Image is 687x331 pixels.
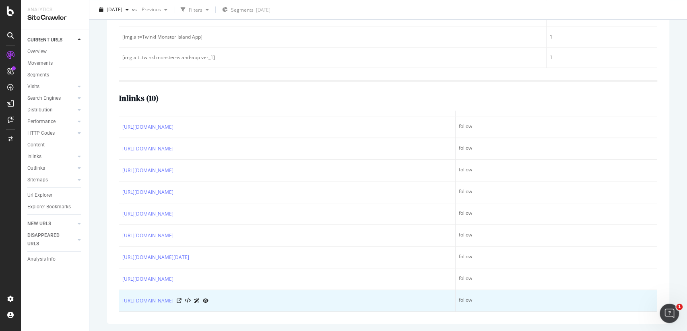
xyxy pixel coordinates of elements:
[456,160,657,181] td: follow
[122,145,173,153] a: [URL][DOMAIN_NAME]
[122,123,173,131] a: [URL][DOMAIN_NAME]
[27,231,75,248] a: DISAPPEARED URLS
[456,268,657,290] td: follow
[27,47,47,56] div: Overview
[27,203,83,211] a: Explorer Bookmarks
[203,296,208,305] a: URL Inspection
[122,275,173,283] a: [URL][DOMAIN_NAME]
[122,253,189,261] a: [URL][DOMAIN_NAME][DATE]
[27,59,83,68] a: Movements
[456,203,657,225] td: follow
[27,129,55,138] div: HTTP Codes
[138,3,171,16] button: Previous
[27,164,45,173] div: Outlinks
[27,220,51,228] div: NEW URLS
[107,6,122,13] span: 2025 Aug. 23rd
[177,298,182,303] a: Visit Online Page
[132,6,138,13] span: vs
[96,3,132,16] button: [DATE]
[138,6,161,13] span: Previous
[122,54,543,61] div: [img.alt=twinkl monster-island-app ver_1]
[550,54,654,61] div: 1
[189,6,202,13] div: Filters
[27,47,83,56] a: Overview
[27,220,75,228] a: NEW URLS
[27,82,75,91] a: Visits
[27,164,75,173] a: Outlinks
[27,141,45,149] div: Content
[456,290,657,312] td: follow
[27,176,75,184] a: Sitemaps
[219,3,274,16] button: Segments[DATE]
[27,231,68,248] div: DISAPPEARED URLS
[177,3,212,16] button: Filters
[27,36,75,44] a: CURRENT URLS
[27,141,83,149] a: Content
[27,6,83,13] div: Analytics
[27,129,75,138] a: HTTP Codes
[27,117,75,126] a: Performance
[27,71,83,79] a: Segments
[27,94,75,103] a: Search Engines
[27,191,52,199] div: Url Explorer
[456,138,657,160] td: follow
[27,255,83,263] a: Analysis Info
[194,296,200,305] a: AI Url Details
[122,167,173,175] a: [URL][DOMAIN_NAME]
[456,181,657,203] td: follow
[27,255,56,263] div: Analysis Info
[27,152,41,161] div: Inlinks
[27,36,62,44] div: CURRENT URLS
[27,82,39,91] div: Visits
[27,117,56,126] div: Performance
[27,106,53,114] div: Distribution
[27,106,75,114] a: Distribution
[27,176,48,184] div: Sitemaps
[27,13,83,23] div: SiteCrawler
[456,225,657,247] td: follow
[185,298,191,304] button: View HTML Source
[119,94,159,103] h2: Inlinks ( 10 )
[27,191,83,199] a: Url Explorer
[27,152,75,161] a: Inlinks
[122,188,173,196] a: [URL][DOMAIN_NAME]
[122,210,173,218] a: [URL][DOMAIN_NAME]
[456,247,657,268] td: follow
[676,304,683,310] span: 1
[27,94,61,103] div: Search Engines
[122,33,543,41] div: [img.alt=Twinkl Monster Island App]
[256,6,270,13] div: [DATE]
[456,116,657,138] td: follow
[27,71,49,79] div: Segments
[27,59,53,68] div: Movements
[550,33,654,41] div: 1
[27,203,71,211] div: Explorer Bookmarks
[660,304,679,323] iframe: Intercom live chat
[122,232,173,240] a: [URL][DOMAIN_NAME]
[122,297,173,305] a: [URL][DOMAIN_NAME]
[231,6,254,13] span: Segments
